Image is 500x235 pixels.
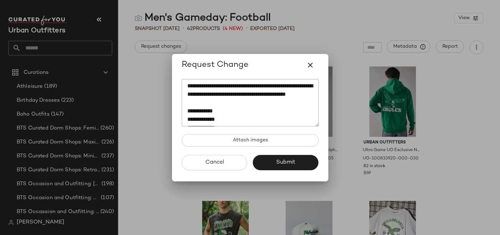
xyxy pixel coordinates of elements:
button: Cancel [182,155,247,170]
span: Submit [276,159,295,166]
span: Cancel [205,159,224,166]
button: Submit [253,155,319,170]
span: Request Change [182,60,248,71]
button: Attach images [182,134,319,147]
span: Attach images [232,138,268,143]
